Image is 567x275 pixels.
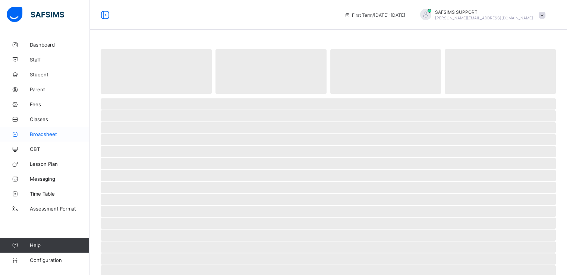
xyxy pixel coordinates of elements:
span: ‌ [101,98,556,110]
span: ‌ [101,182,556,193]
img: safsims [7,7,64,22]
span: ‌ [101,218,556,229]
span: Student [30,72,89,78]
span: ‌ [101,146,556,157]
span: Lesson Plan [30,161,89,167]
span: CBT [30,146,89,152]
span: Time Table [30,191,89,197]
span: Broadsheet [30,131,89,137]
span: ‌ [101,241,556,253]
span: SAFSIMS SUPPORT [435,9,533,15]
span: Staff [30,57,89,63]
span: ‌ [101,253,556,265]
span: session/term information [344,12,405,18]
span: ‌ [445,49,556,94]
span: Parent [30,86,89,92]
div: SAFSIMSSUPPORT [413,9,549,21]
span: ‌ [330,49,441,94]
span: [PERSON_NAME][EMAIL_ADDRESS][DOMAIN_NAME] [435,16,533,20]
span: Assessment Format [30,206,89,212]
span: ‌ [101,134,556,145]
span: Help [30,242,89,248]
span: ‌ [101,158,556,169]
span: ‌ [101,170,556,181]
span: ‌ [101,206,556,217]
span: Messaging [30,176,89,182]
span: Classes [30,116,89,122]
span: ‌ [101,122,556,133]
span: ‌ [101,49,212,94]
span: ‌ [101,110,556,121]
span: Configuration [30,257,89,263]
span: Dashboard [30,42,89,48]
span: ‌ [101,230,556,241]
span: ‌ [101,194,556,205]
span: ‌ [215,49,327,94]
span: Fees [30,101,89,107]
